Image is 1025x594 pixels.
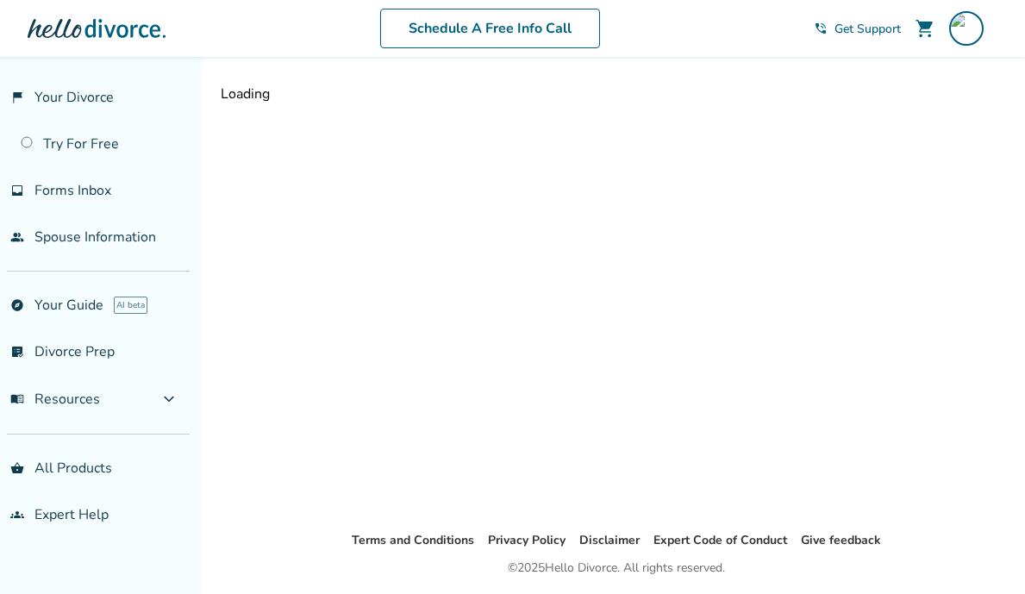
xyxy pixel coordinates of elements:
[380,9,600,48] a: Schedule A Free Info Call
[915,18,935,39] span: shopping_cart
[488,532,566,548] a: Privacy Policy
[114,297,147,314] span: AI beta
[10,390,100,409] span: Resources
[10,345,24,359] span: list_alt_check
[207,57,1025,530] div: Loading
[10,298,24,312] span: explore
[814,21,901,37] a: phone_in_talkGet Support
[653,532,787,548] a: Expert Code of Conduct
[10,461,24,475] span: shopping_basket
[834,21,901,37] span: Get Support
[10,230,24,244] span: people
[579,530,640,551] li: Disclaimer
[10,184,24,197] span: inbox
[10,508,24,522] span: groups
[10,91,24,104] span: flag_2
[352,532,474,548] a: Terms and Conditions
[949,11,984,46] img: lisamozden@gmail.com
[159,389,179,410] span: expand_more
[814,22,828,35] span: phone_in_talk
[34,181,111,200] span: Forms Inbox
[508,558,725,578] div: © 2025 Hello Divorce. All rights reserved.
[801,530,881,551] li: Give feedback
[10,392,24,406] span: menu_book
